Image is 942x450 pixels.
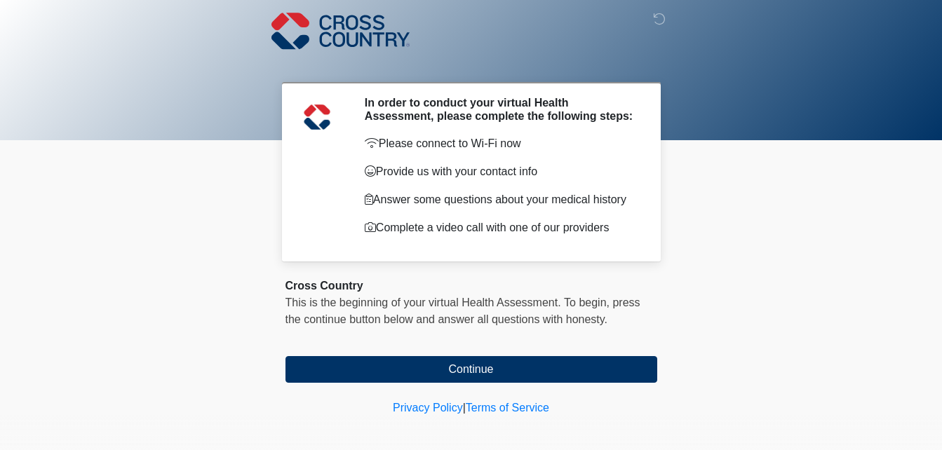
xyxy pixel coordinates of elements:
p: Answer some questions about your medical history [365,191,636,208]
span: press the continue button below and answer all questions with honesty. [285,296,640,325]
span: This is the beginning of your virtual Health Assessment. [285,296,561,308]
span: To begin, [564,296,612,308]
p: Complete a video call with one of our providers [365,219,636,236]
button: Continue [285,356,657,383]
div: Cross Country [285,278,657,294]
a: | [463,402,466,414]
a: Terms of Service [466,402,549,414]
img: Agent Avatar [296,96,338,138]
p: Provide us with your contact info [365,163,636,180]
h2: In order to conduct your virtual Health Assessment, please complete the following steps: [365,96,636,123]
h1: ‎ ‎ ‎ [275,50,668,76]
p: Please connect to Wi-Fi now [365,135,636,152]
a: Privacy Policy [393,402,463,414]
img: Cross Country Logo [271,11,410,51]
